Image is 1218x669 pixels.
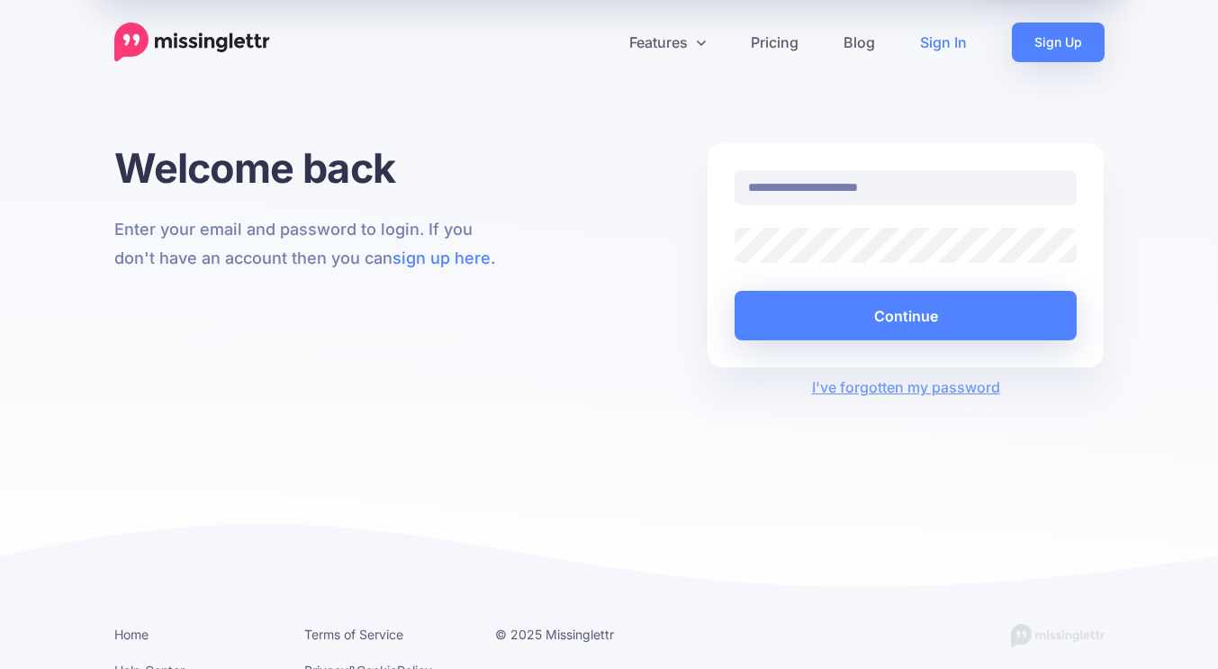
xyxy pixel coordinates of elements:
a: Terms of Service [304,627,403,642]
a: I've forgotten my password [812,378,1000,396]
button: Continue [735,291,1078,340]
li: © 2025 Missinglettr [495,623,659,646]
a: Sign In [898,23,989,62]
a: Blog [821,23,898,62]
a: Sign Up [1012,23,1105,62]
a: Pricing [728,23,821,62]
p: Enter your email and password to login. If you don't have an account then you can . [114,215,511,273]
a: Home [114,627,149,642]
a: Features [607,23,728,62]
a: sign up here [392,249,491,267]
h1: Welcome back [114,143,511,193]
